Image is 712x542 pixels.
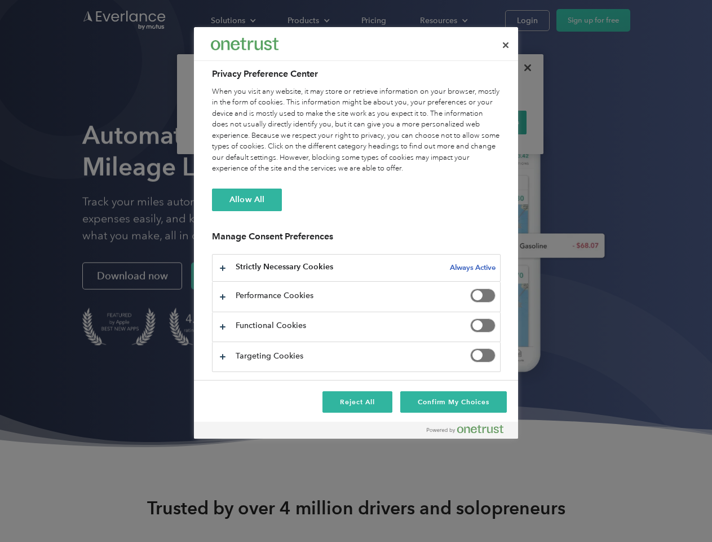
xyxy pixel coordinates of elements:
[322,391,392,413] button: Reject All
[212,67,501,81] h2: Privacy Preference Center
[427,425,503,434] img: Powered by OneTrust Opens in a new Tab
[427,425,512,439] a: Powered by OneTrust Opens in a new Tab
[194,27,518,439] div: Preference center
[194,27,518,439] div: Privacy Preference Center
[212,189,282,211] button: Allow All
[211,38,278,50] img: Everlance
[493,33,518,58] button: Close
[212,231,501,248] h3: Manage Consent Preferences
[400,391,507,413] button: Confirm My Choices
[211,33,278,55] div: Everlance
[212,86,501,174] div: When you visit any website, it may store or retrieve information on your browser, mostly in the f...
